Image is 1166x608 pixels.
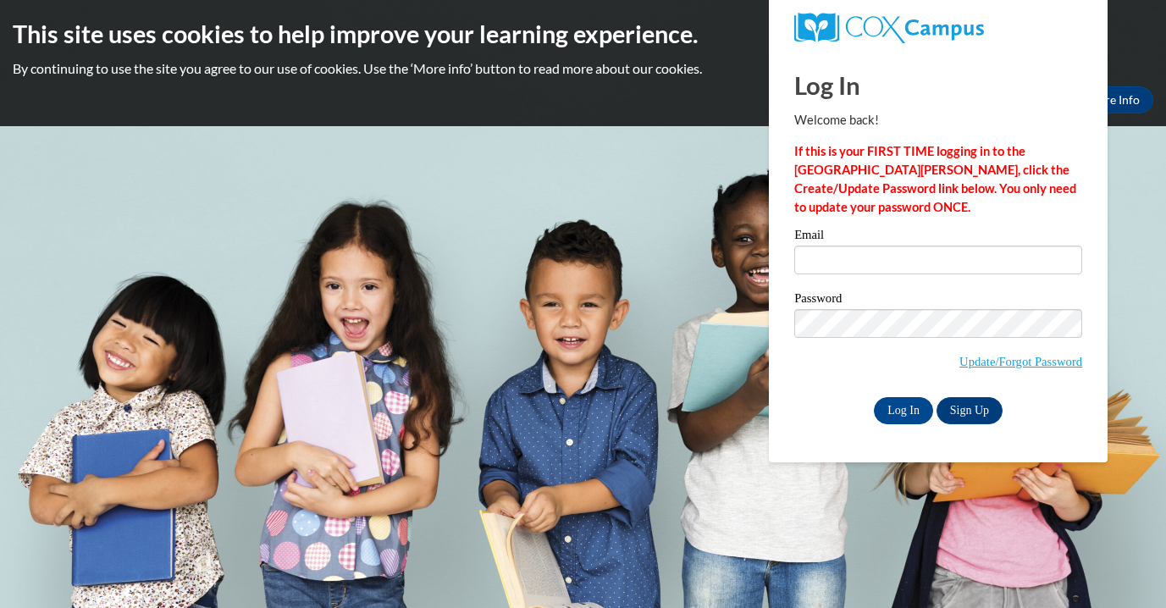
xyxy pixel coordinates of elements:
label: Password [794,292,1082,309]
a: More Info [1074,86,1153,113]
p: By continuing to use the site you agree to our use of cookies. Use the ‘More info’ button to read... [13,59,1153,78]
input: Log In [874,397,933,424]
h1: Log In [794,68,1082,102]
a: Sign Up [937,397,1003,424]
h2: This site uses cookies to help improve your learning experience. [13,17,1153,51]
a: COX Campus [794,13,1082,43]
strong: If this is your FIRST TIME logging in to the [GEOGRAPHIC_DATA][PERSON_NAME], click the Create/Upd... [794,144,1076,214]
img: COX Campus [794,13,984,43]
a: Update/Forgot Password [959,355,1082,368]
label: Email [794,229,1082,246]
p: Welcome back! [794,111,1082,130]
